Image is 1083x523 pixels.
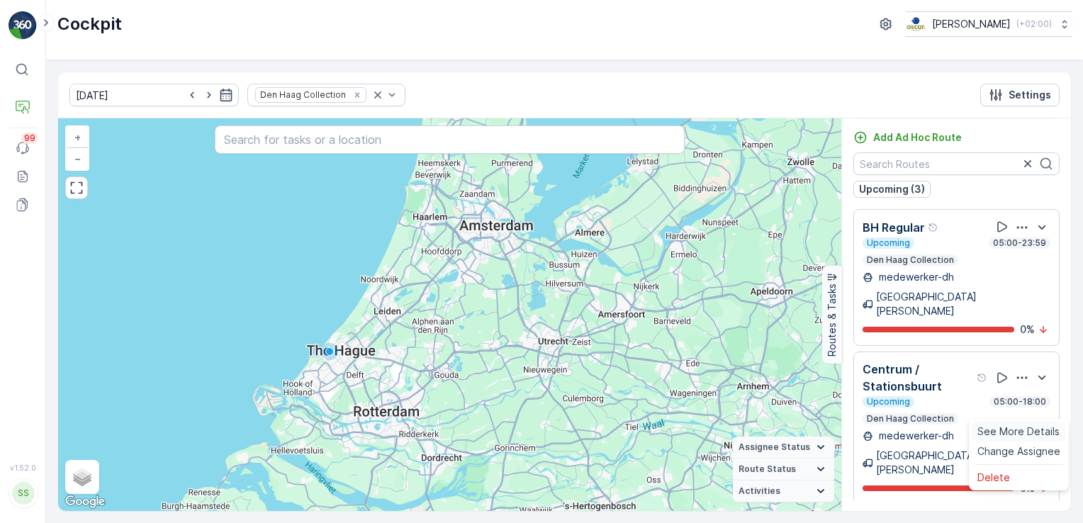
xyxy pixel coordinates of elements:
[969,419,1069,490] ul: Menu
[977,372,988,383] div: Help Tooltip Icon
[733,459,834,480] summary: Route Status
[865,396,911,407] p: Upcoming
[865,237,911,249] p: Upcoming
[57,13,122,35] p: Cockpit
[853,130,962,145] a: Add Ad Hoc Route
[992,396,1048,407] p: 05:00-18:00
[9,134,37,162] a: 99
[992,237,1048,249] p: 05:00-23:59
[67,461,98,493] a: Layers
[825,284,839,357] p: Routes & Tasks
[859,182,925,196] p: Upcoming (3)
[1009,88,1051,102] p: Settings
[733,437,834,459] summary: Assignee Status
[865,413,955,424] p: Den Haag Collection
[24,133,35,144] p: 99
[349,89,365,101] div: Remove Den Haag Collection
[215,125,685,154] input: Search for tasks or a location
[928,222,939,233] div: Help Tooltip Icon
[67,148,88,169] a: Zoom Out
[932,17,1011,31] p: [PERSON_NAME]
[972,422,1066,442] a: See More Details
[739,442,810,453] span: Assignee Status
[739,485,780,497] span: Activities
[876,449,1050,477] p: [GEOGRAPHIC_DATA][PERSON_NAME]
[67,127,88,148] a: Zoom In
[876,290,1050,318] p: [GEOGRAPHIC_DATA][PERSON_NAME]
[876,429,954,443] p: medewerker-dh
[733,480,834,502] summary: Activities
[739,463,796,475] span: Route Status
[62,493,108,511] img: Google
[853,181,931,198] button: Upcoming (3)
[853,152,1060,175] input: Search Routes
[256,88,348,101] div: Den Haag Collection
[863,219,925,236] p: BH Regular
[906,11,1072,37] button: [PERSON_NAME](+02:00)
[9,475,37,512] button: SS
[74,131,81,143] span: +
[906,16,926,32] img: basis-logo_rgb2x.png
[876,270,954,284] p: medewerker-dh
[9,11,37,40] img: logo
[863,361,974,395] p: Centrum / Stationsbuurt
[977,471,1010,485] span: Delete
[1016,18,1052,30] p: ( +02:00 )
[62,493,108,511] a: Open this area in Google Maps (opens a new window)
[69,84,239,106] input: dd/mm/yyyy
[865,254,955,266] p: Den Haag Collection
[980,84,1060,106] button: Settings
[1020,322,1035,337] p: 0 %
[12,482,35,505] div: SS
[977,424,1060,439] span: See More Details
[74,152,82,164] span: −
[9,463,37,472] span: v 1.52.0
[873,130,962,145] p: Add Ad Hoc Route
[977,444,1060,459] span: Change Assignee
